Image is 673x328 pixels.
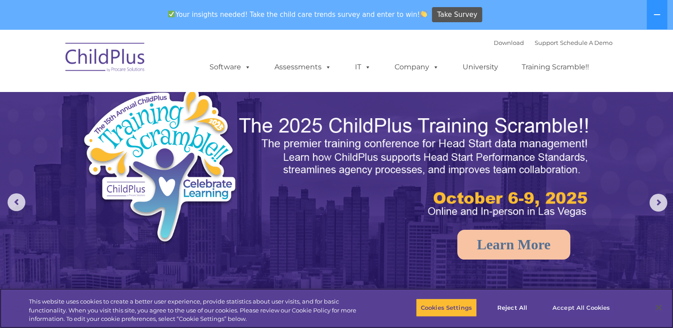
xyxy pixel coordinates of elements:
[266,58,340,76] a: Assessments
[484,298,540,317] button: Reject All
[420,11,427,17] img: 👏
[124,95,161,102] span: Phone number
[165,6,431,23] span: Your insights needed! Take the child care trends survey and enter to win!
[124,59,151,65] span: Last name
[513,58,598,76] a: Training Scramble!!
[416,298,477,317] button: Cookies Settings
[437,7,477,23] span: Take Survey
[548,298,615,317] button: Accept All Cookies
[535,39,558,46] a: Support
[454,58,507,76] a: University
[386,58,448,76] a: Company
[649,298,669,317] button: Close
[61,36,150,81] img: ChildPlus by Procare Solutions
[29,297,370,324] div: This website uses cookies to create a better user experience, provide statistics about user visit...
[494,39,524,46] a: Download
[346,58,380,76] a: IT
[432,7,482,23] a: Take Survey
[201,58,260,76] a: Software
[457,230,570,260] a: Learn More
[560,39,613,46] a: Schedule A Demo
[168,11,175,17] img: ✅
[494,39,613,46] font: |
